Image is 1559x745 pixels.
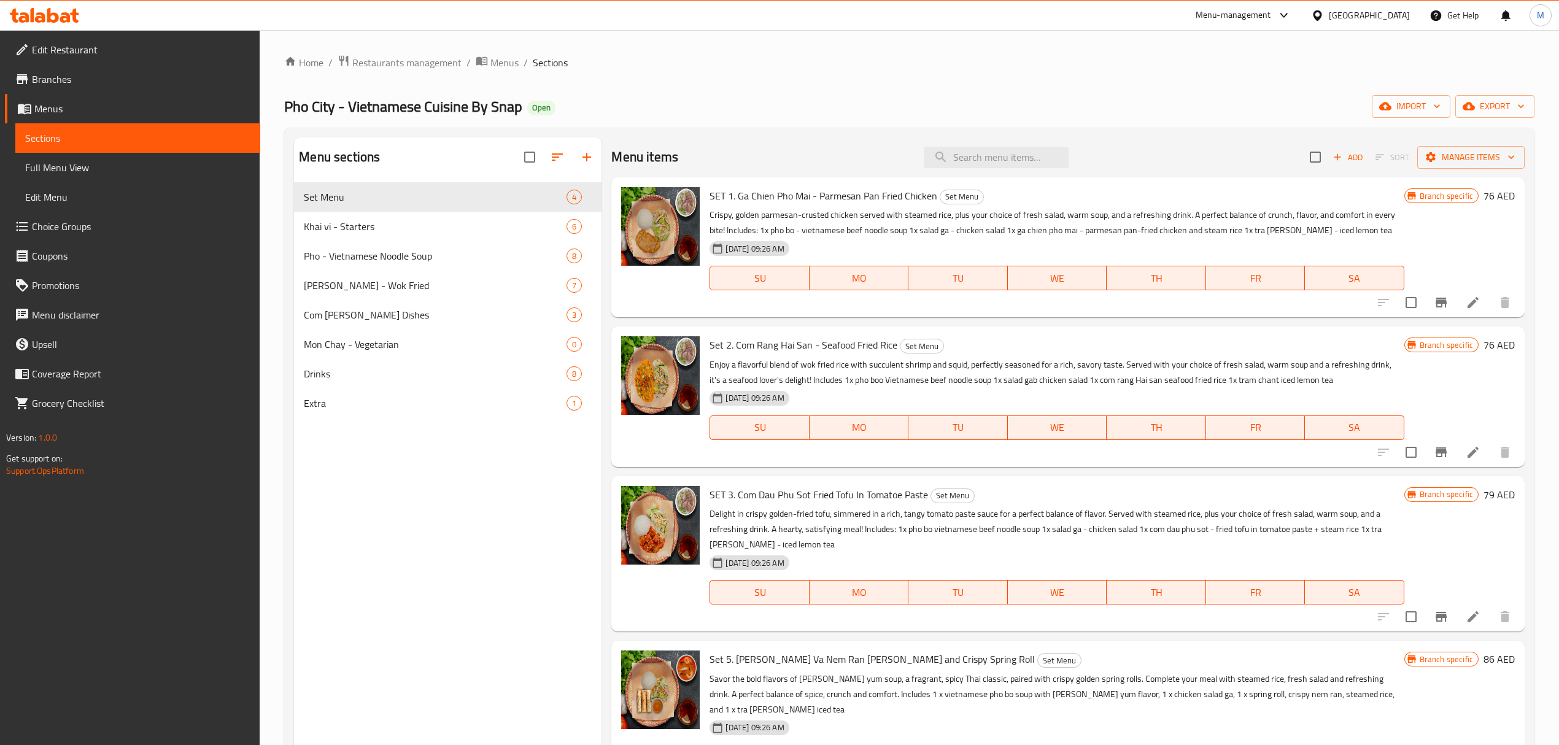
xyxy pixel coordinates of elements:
[1398,604,1424,630] span: Select to update
[908,266,1007,290] button: TU
[32,278,250,293] span: Promotions
[284,55,1534,71] nav: breadcrumb
[1107,266,1205,290] button: TH
[6,450,63,466] span: Get support on:
[5,388,260,418] a: Grocery Checklist
[621,486,700,565] img: SET 3. Com Dau Phu Sot Fried Tofu In Tomatoe Paste
[304,278,567,293] div: Chien Xao - Wok Fried
[710,357,1404,388] p: Enjoy a flavorful blend of wok fried rice with succulent shrimp and squid, perfectly seasoned for...
[715,584,804,601] span: SU
[1426,438,1456,467] button: Branch-specific-item
[814,584,903,601] span: MO
[567,396,582,411] div: items
[1484,336,1515,353] h6: 76 AED
[721,722,789,733] span: [DATE] 09:26 AM
[5,64,260,94] a: Branches
[338,55,462,71] a: Restaurants management
[1484,486,1515,503] h6: 79 AED
[710,207,1404,238] p: Crispy, golden parmesan-crusted chicken served with steamed rice, plus your choice of fresh salad...
[1537,9,1544,22] span: M
[810,580,908,604] button: MO
[810,266,908,290] button: MO
[710,485,928,504] span: SET 3. Com Dau Phu Sot Fried Tofu In Tomatoe Paste
[294,182,602,212] div: Set Menu4
[900,339,944,353] div: Set Menu
[304,337,567,352] div: Mon Chay - Vegetarian
[284,93,522,120] span: Pho City - Vietnamese Cuisine By Snap
[567,337,582,352] div: items
[924,147,1069,168] input: search
[567,191,581,203] span: 4
[1302,144,1328,170] span: Select section
[25,190,250,204] span: Edit Menu
[1196,8,1271,23] div: Menu-management
[710,187,937,205] span: SET 1. Ga Chien Pho Mai - Parmesan Pan Fried Chicken
[5,330,260,359] a: Upsell
[284,55,323,70] a: Home
[567,278,582,293] div: items
[5,94,260,123] a: Menus
[621,187,700,266] img: SET 1. Ga Chien Pho Mai - Parmesan Pan Fried Chicken
[908,580,1007,604] button: TU
[710,506,1404,552] p: Delight in crispy golden-fried tofu, simmered in a rich, tangy tomato paste sauce for a perfect b...
[1415,190,1478,202] span: Branch specific
[294,177,602,423] nav: Menu sections
[1465,99,1525,114] span: export
[304,219,567,234] div: Khai vi - Starters
[352,55,462,70] span: Restaurants management
[32,219,250,234] span: Choice Groups
[567,280,581,291] span: 7
[32,249,250,263] span: Coupons
[1206,580,1305,604] button: FR
[710,266,809,290] button: SU
[6,430,36,446] span: Version:
[1310,419,1399,436] span: SA
[294,330,602,359] div: Mon Chay - Vegetarian0
[1328,148,1368,167] span: Add item
[533,55,568,70] span: Sections
[1008,580,1107,604] button: WE
[814,269,903,287] span: MO
[710,580,809,604] button: SU
[466,55,471,70] li: /
[304,366,567,381] span: Drinks
[5,271,260,300] a: Promotions
[1305,415,1404,440] button: SA
[5,300,260,330] a: Menu disclaimer
[1466,445,1480,460] a: Edit menu item
[5,212,260,241] a: Choice Groups
[567,309,581,321] span: 3
[721,243,789,255] span: [DATE] 09:26 AM
[32,396,250,411] span: Grocery Checklist
[15,182,260,212] a: Edit Menu
[328,55,333,70] li: /
[15,153,260,182] a: Full Menu View
[1013,269,1102,287] span: WE
[15,123,260,153] a: Sections
[1427,150,1515,165] span: Manage items
[567,250,581,262] span: 8
[1398,290,1424,315] span: Select to update
[621,336,700,415] img: Set 2. Com Rang Hai San - Seafood Fried Rice
[294,271,602,300] div: [PERSON_NAME] - Wok Fried7
[908,415,1007,440] button: TU
[1310,584,1399,601] span: SA
[810,415,908,440] button: MO
[1211,269,1300,287] span: FR
[567,221,581,233] span: 6
[1206,415,1305,440] button: FR
[1305,580,1404,604] button: SA
[1310,269,1399,287] span: SA
[304,190,567,204] span: Set Menu
[304,396,567,411] div: Extra
[931,488,974,503] span: Set Menu
[1372,95,1450,118] button: import
[1008,266,1107,290] button: WE
[1037,653,1081,668] div: Set Menu
[490,55,519,70] span: Menus
[1490,288,1520,317] button: delete
[6,463,84,479] a: Support.OpsPlatform
[1415,488,1478,500] span: Branch specific
[913,584,1002,601] span: TU
[567,366,582,381] div: items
